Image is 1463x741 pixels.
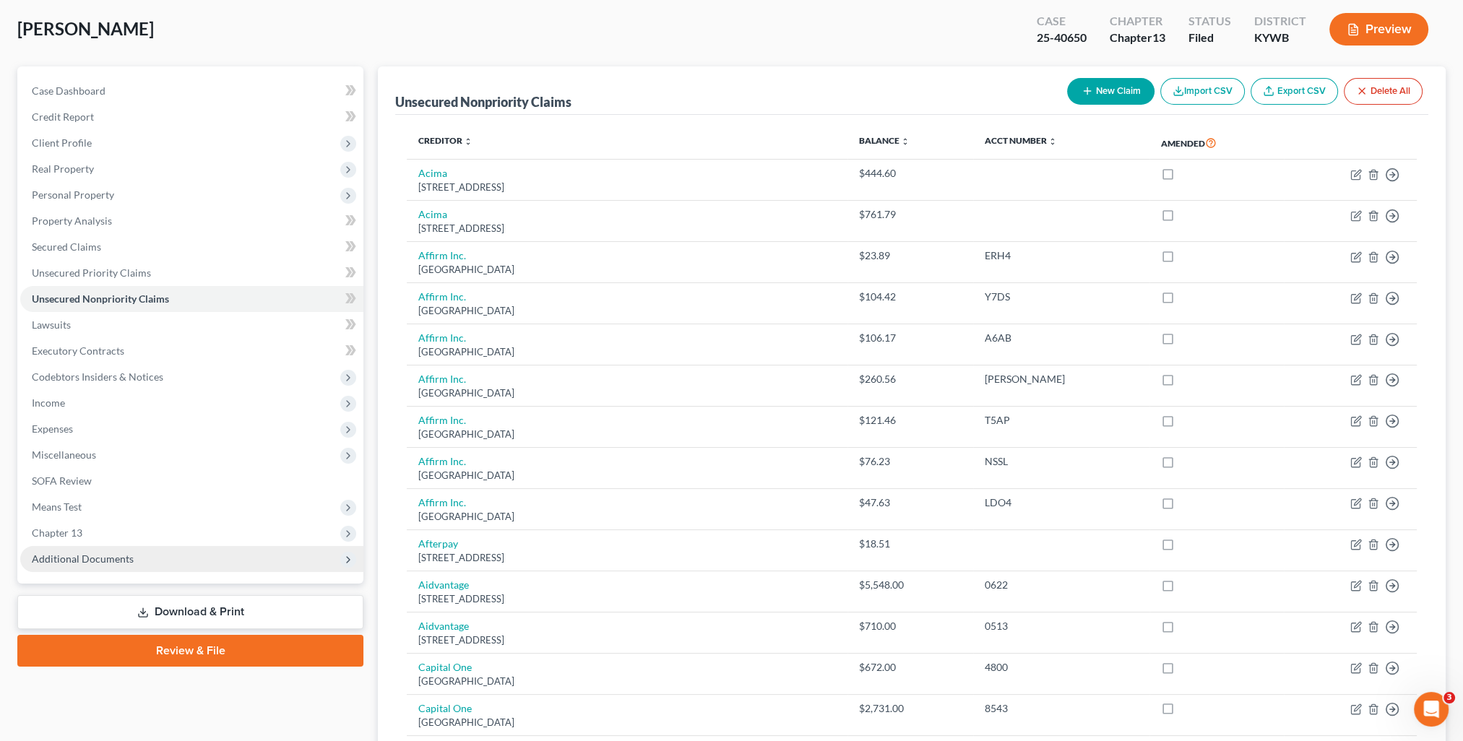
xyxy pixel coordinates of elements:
[1344,78,1423,105] button: Delete All
[32,84,105,97] span: Case Dashboard
[32,240,101,253] span: Secured Claims
[985,135,1057,146] a: Acct Number unfold_more
[859,537,962,551] div: $18.51
[418,496,466,508] a: Affirm Inc.
[20,286,363,312] a: Unsecured Nonpriority Claims
[1251,78,1338,105] a: Export CSV
[418,551,835,565] div: [STREET_ADDRESS]
[32,526,82,539] span: Chapter 13
[395,93,571,110] div: Unsecured Nonpriority Claims
[859,495,962,510] div: $47.63
[32,500,82,513] span: Means Test
[32,318,71,331] span: Lawsuits
[1188,30,1231,46] div: Filed
[32,396,65,409] span: Income
[859,290,962,304] div: $104.42
[1160,78,1245,105] button: Import CSV
[985,454,1138,469] div: NSSL
[1110,13,1165,30] div: Chapter
[20,234,363,260] a: Secured Claims
[17,595,363,629] a: Download & Print
[985,290,1138,304] div: Y7DS
[32,110,94,123] span: Credit Report
[32,162,94,175] span: Real Property
[985,495,1138,510] div: LDO4
[859,619,962,633] div: $710.00
[418,222,835,235] div: [STREET_ADDRESS]
[985,413,1138,428] div: T5AP
[1037,13,1087,30] div: Case
[985,372,1138,386] div: [PERSON_NAME]
[32,266,151,279] span: Unsecured Priority Claims
[418,537,458,550] a: Afterpay
[1254,30,1306,46] div: KYWB
[418,331,466,344] a: Affirm Inc.
[32,292,169,305] span: Unsecured Nonpriority Claims
[985,619,1138,633] div: 0513
[418,578,469,591] a: Aidvantage
[418,675,835,688] div: [GEOGRAPHIC_DATA]
[859,248,962,263] div: $23.89
[32,188,114,201] span: Personal Property
[32,474,92,487] span: SOFA Review
[32,552,134,565] span: Additional Documents
[418,167,447,179] a: Acima
[20,468,363,494] a: SOFA Review
[859,578,962,592] div: $5,548.00
[1329,13,1428,45] button: Preview
[859,207,962,222] div: $761.79
[418,716,835,729] div: [GEOGRAPHIC_DATA]
[20,78,363,104] a: Case Dashboard
[20,312,363,338] a: Lawsuits
[985,248,1138,263] div: ERH4
[418,249,466,261] a: Affirm Inc.
[418,345,835,359] div: [GEOGRAPHIC_DATA]
[985,660,1138,675] div: 4800
[985,578,1138,592] div: 0622
[1110,30,1165,46] div: Chapter
[418,661,472,673] a: Capital One
[985,701,1138,716] div: 8543
[1443,692,1455,703] span: 3
[859,454,962,469] div: $76.23
[1152,30,1165,44] span: 13
[418,414,466,426] a: Affirm Inc.
[859,166,962,181] div: $444.60
[17,635,363,667] a: Review & File
[464,137,472,146] i: unfold_more
[20,208,363,234] a: Property Analysis
[1048,137,1057,146] i: unfold_more
[418,208,447,220] a: Acima
[418,455,466,467] a: Affirm Inc.
[20,104,363,130] a: Credit Report
[1037,30,1087,46] div: 25-40650
[859,372,962,386] div: $260.56
[1188,13,1231,30] div: Status
[1414,692,1449,727] iframe: Intercom live chat
[418,304,835,318] div: [GEOGRAPHIC_DATA]
[901,137,910,146] i: unfold_more
[32,448,96,461] span: Miscellaneous
[418,702,472,714] a: Capital One
[32,370,163,383] span: Codebtors Insiders & Notices
[859,701,962,716] div: $2,731.00
[1067,78,1155,105] button: New Claim
[418,290,466,303] a: Affirm Inc.
[418,592,835,606] div: [STREET_ADDRESS]
[418,469,835,482] div: [GEOGRAPHIC_DATA]
[859,413,962,428] div: $121.46
[20,338,363,364] a: Executory Contracts
[859,331,962,345] div: $106.17
[418,373,466,385] a: Affirm Inc.
[859,660,962,675] div: $672.00
[32,344,124,357] span: Executory Contracts
[418,620,469,632] a: Aidvantage
[20,260,363,286] a: Unsecured Priority Claims
[418,386,835,400] div: [GEOGRAPHIC_DATA]
[418,428,835,441] div: [GEOGRAPHIC_DATA]
[985,331,1138,345] div: A6AB
[1254,13,1306,30] div: District
[418,181,835,194] div: [STREET_ADDRESS]
[17,18,154,39] span: [PERSON_NAME]
[32,214,112,227] span: Property Analysis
